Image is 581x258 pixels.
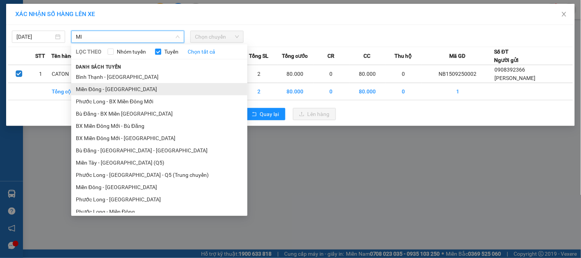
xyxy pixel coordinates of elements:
li: Phước Long - Miền Đông [71,206,247,218]
input: 15/09/2025 [16,33,54,41]
span: Tổng SL [249,52,269,60]
span: Tổng cước [282,52,308,60]
span: 0908392366 [495,67,525,73]
li: Miền Đông - [GEOGRAPHIC_DATA] [71,83,247,95]
span: rollback [252,111,257,118]
li: Bình Thạnh - [GEOGRAPHIC_DATA] [71,71,247,83]
td: CATON [51,65,87,83]
span: close [561,11,567,17]
li: Phước Long - [GEOGRAPHIC_DATA] [71,193,247,206]
td: 1 [421,83,494,100]
td: 2 [241,65,277,83]
li: Miền Tây - [GEOGRAPHIC_DATA] (Q5) [71,157,247,169]
td: 80.000 [277,65,313,83]
td: NB1509250002 [421,65,494,83]
button: uploadLên hàng [293,108,336,120]
td: 1 [30,65,52,83]
td: 80.000 [277,83,313,100]
td: 2 [241,83,277,100]
div: Số ĐT Người gửi [494,47,519,64]
span: Nhóm tuyến [114,47,149,56]
td: 0 [313,83,349,100]
button: rollbackQuay lại [245,108,285,120]
li: Bù Đăng - BX Miền [GEOGRAPHIC_DATA] [71,108,247,120]
span: down [175,34,180,39]
li: Phước Long - [GEOGRAPHIC_DATA] - Q5 (Trung chuyển) [71,169,247,181]
li: Phước Long - BX Miền Đông Mới [71,95,247,108]
td: 0 [385,65,421,83]
a: Chọn tất cả [188,47,215,56]
span: Tuyến [161,47,182,56]
button: Close [553,4,575,25]
td: 0 [385,83,421,100]
span: Tên hàng [51,52,74,60]
span: Danh sách tuyến [71,64,126,70]
td: 80.000 [349,83,385,100]
span: Chọn chuyến [195,31,239,42]
li: Miền Đông - [GEOGRAPHIC_DATA] [71,181,247,193]
span: CC [364,52,371,60]
span: Quay lại [260,110,279,118]
span: Thu hộ [394,52,412,60]
li: Bù Đăng - [GEOGRAPHIC_DATA] - [GEOGRAPHIC_DATA] [71,144,247,157]
span: [PERSON_NAME] [495,75,536,81]
li: BX Miền Đông Mới - [GEOGRAPHIC_DATA] [71,132,247,144]
li: BX Miền Đông Mới - Bù Đăng [71,120,247,132]
span: LỌC THEO [76,47,101,56]
span: STT [35,52,45,60]
td: 80.000 [349,65,385,83]
span: XÁC NHẬN SỐ HÀNG LÊN XE [15,10,95,18]
td: Tổng cộng [51,83,87,100]
span: Mã GD [450,52,466,60]
span: CR [327,52,334,60]
td: 0 [313,65,349,83]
